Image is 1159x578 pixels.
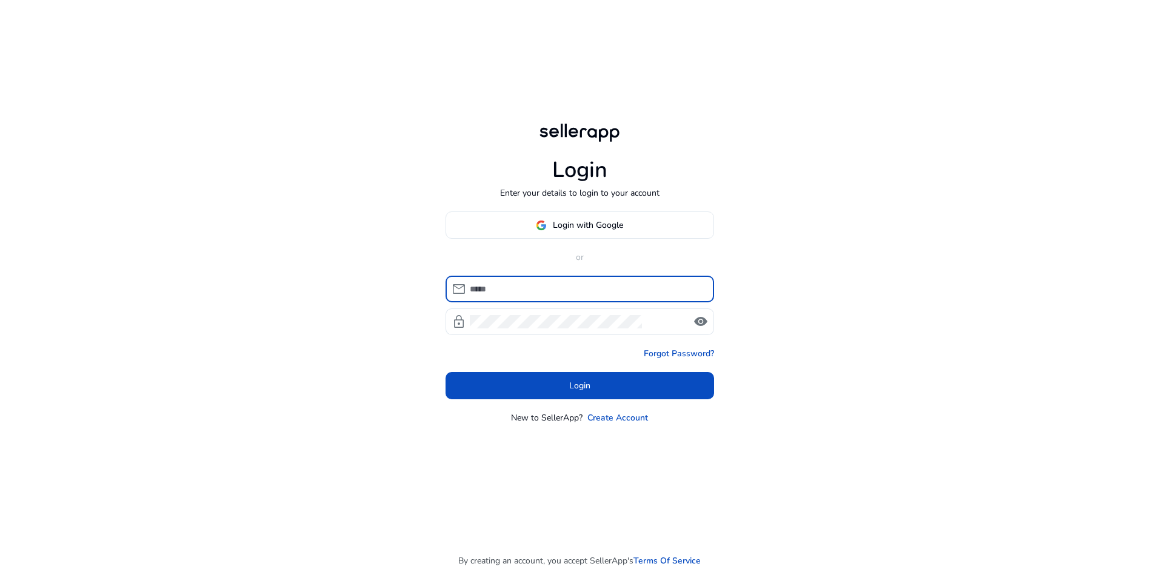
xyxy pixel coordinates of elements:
h1: Login [552,157,607,183]
span: Login [569,379,590,392]
p: Enter your details to login to your account [500,187,660,199]
img: google-logo.svg [536,220,547,231]
a: Forgot Password? [644,347,714,360]
span: visibility [693,314,708,329]
p: New to SellerApp? [511,411,583,424]
button: Login [446,372,714,399]
a: Terms Of Service [633,554,701,567]
span: Login with Google [553,219,623,231]
p: or [446,251,714,264]
a: Create Account [587,411,648,424]
button: Login with Google [446,211,714,239]
span: lock [452,314,466,329]
span: mail [452,282,466,296]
